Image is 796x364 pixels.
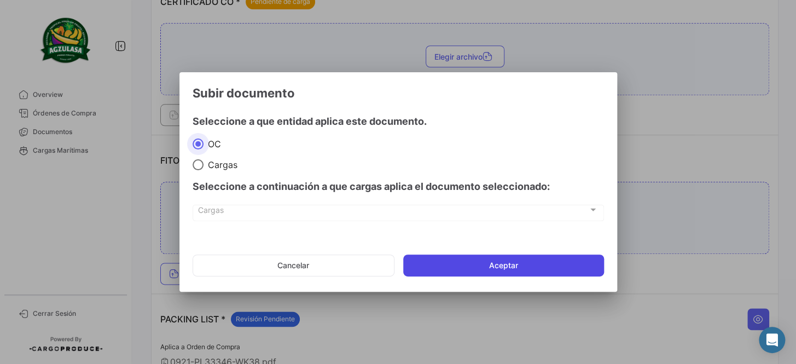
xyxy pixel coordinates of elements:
[204,138,221,149] span: OC
[193,255,394,276] button: Cancelar
[193,85,604,101] h3: Subir documento
[193,114,604,129] h4: Seleccione a que entidad aplica este documento.
[759,327,785,353] div: Abrir Intercom Messenger
[204,159,237,170] span: Cargas
[193,179,604,194] h4: Seleccione a continuación a que cargas aplica el documento seleccionado:
[198,207,588,217] span: Cargas
[403,255,604,276] button: Aceptar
